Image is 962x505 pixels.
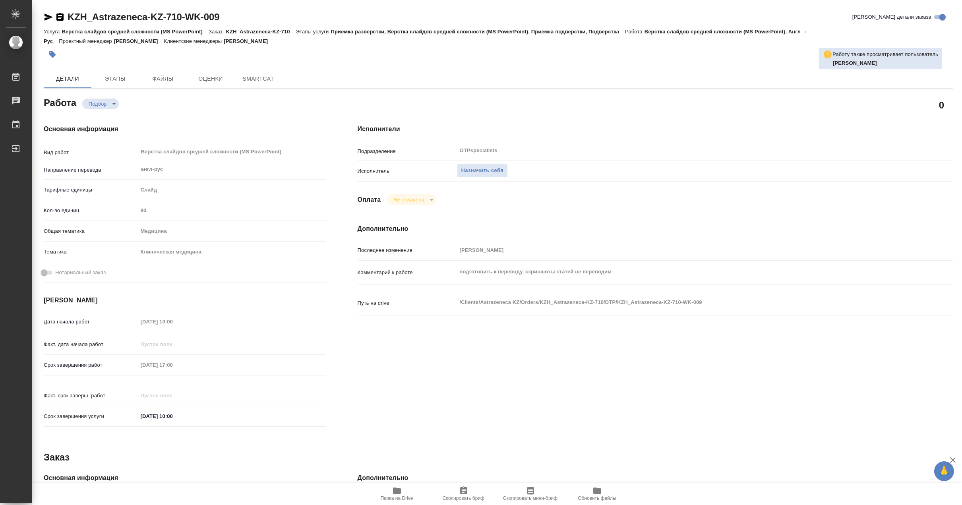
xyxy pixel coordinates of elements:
span: Назначить себя [461,166,503,175]
button: Скопировать ссылку [55,12,65,22]
p: Дата начала работ [44,318,138,326]
h4: Дополнительно [358,473,953,483]
button: Папка на Drive [364,483,430,505]
p: [PERSON_NAME] [224,38,274,44]
input: Пустое поле [138,205,326,216]
p: Комментарий к работе [358,269,457,277]
p: Проектный менеджер [59,38,114,44]
h2: 0 [939,98,944,112]
p: Последнее изменение [358,246,457,254]
h4: Исполнители [358,124,953,134]
input: Пустое поле [138,339,207,350]
p: Подразделение [358,147,457,155]
span: [PERSON_NAME] детали заказа [852,13,931,21]
p: Срок завершения услуги [44,412,138,420]
p: Приемка разверстки, Верстка слайдов средней сложности (MS PowerPoint), Приемка подверстки, Подвер... [331,29,625,35]
span: Этапы [96,74,134,84]
textarea: /Clients/Astrazeneca KZ/Orders/KZH_Astrazeneca-KZ-710/DTP/KZH_Astrazeneca-KZ-710-WK-009 [457,296,904,309]
p: [PERSON_NAME] [114,38,164,44]
span: Папка на Drive [381,495,413,501]
button: Добавить тэг [44,46,61,63]
p: Работу также просматривает пользователь [832,50,938,58]
p: Клиентские менеджеры [164,38,224,44]
input: Пустое поле [138,390,207,401]
button: Скопировать бриф [430,483,497,505]
h4: Дополнительно [358,224,953,234]
p: Вид работ [44,149,138,157]
div: Клиническая медицина [138,245,326,259]
p: KZH_Astrazeneca-KZ-710 [226,29,296,35]
button: Назначить себя [457,164,508,178]
button: 🙏 [934,461,954,481]
p: Направление перевода [44,166,138,174]
p: Факт. дата начала работ [44,341,138,348]
span: Скопировать бриф [443,495,484,501]
input: Пустое поле [138,316,207,327]
button: Обновить файлы [564,483,631,505]
h2: Заказ [44,451,70,464]
h4: Основная информация [44,124,326,134]
p: Этапы услуги [296,29,331,35]
div: Подбор [82,99,119,109]
p: Кол-во единиц [44,207,138,215]
span: SmartCat [239,74,277,84]
button: Скопировать мини-бриф [497,483,564,505]
input: Пустое поле [457,244,904,256]
a: KZH_Astrazeneca-KZ-710-WK-009 [68,12,219,22]
button: Не оплачена [391,196,426,203]
h4: [PERSON_NAME] [44,296,326,305]
input: ✎ Введи что-нибудь [138,410,207,422]
p: Срок завершения работ [44,361,138,369]
p: Тарифные единицы [44,186,138,194]
span: Оценки [192,74,230,84]
div: Слайд [138,183,326,197]
button: Подбор [86,101,109,107]
p: Общая тематика [44,227,138,235]
span: Детали [48,74,87,84]
p: Факт. срок заверш. работ [44,392,138,400]
p: Петрова Валерия [833,59,938,67]
b: [PERSON_NAME] [833,60,877,66]
button: Скопировать ссылку для ЯМессенджера [44,12,53,22]
p: Тематика [44,248,138,256]
p: Заказ: [209,29,226,35]
h4: Оплата [358,195,381,205]
p: Путь на drive [358,299,457,307]
h4: Основная информация [44,473,326,483]
span: 🙏 [937,463,951,480]
span: Файлы [144,74,182,84]
div: Подбор [387,194,436,205]
p: Верстка слайдов средней сложности (MS PowerPoint) [62,29,209,35]
div: Медицина [138,224,326,238]
input: Пустое поле [138,359,207,371]
p: Услуга [44,29,62,35]
span: Скопировать мини-бриф [503,495,557,501]
span: Нотариальный заказ [55,269,106,277]
p: Исполнитель [358,167,457,175]
textarea: подготовить к переводу, скриншоты статей не переводим [457,265,904,279]
h2: Работа [44,95,76,109]
p: Работа [625,29,645,35]
span: Обновить файлы [578,495,616,501]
